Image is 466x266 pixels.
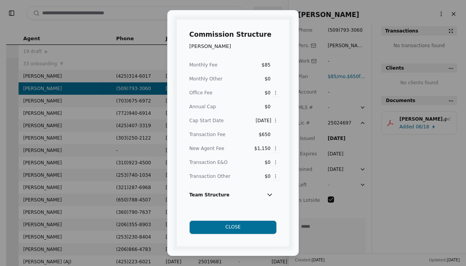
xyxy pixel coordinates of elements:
div: $0 [257,103,271,111]
div: Transaction Fee [189,131,251,138]
div: $0 [257,75,271,83]
div: $1,150 [254,145,271,152]
div: Transaction Other [189,172,251,180]
div: Monthly Fee [189,61,251,69]
div: Monthly Other [189,75,251,83]
div: Office Fee [189,89,251,97]
div: Cap Start Date [189,117,251,124]
h1: Commission Structure [189,29,271,40]
div: $0 [257,89,271,97]
div: [PERSON_NAME] [189,42,231,50]
div: Team Structure [189,188,277,205]
div: Annual Cap [189,103,251,111]
div: $0 [257,172,271,180]
div: $85 [257,61,271,69]
div: Transaction E&O [189,159,251,166]
div: $0 [257,159,271,166]
div: New Agent Fee [189,145,251,152]
div: $650 [257,131,271,138]
button: Close [189,220,277,234]
div: [DATE] [255,117,271,124]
